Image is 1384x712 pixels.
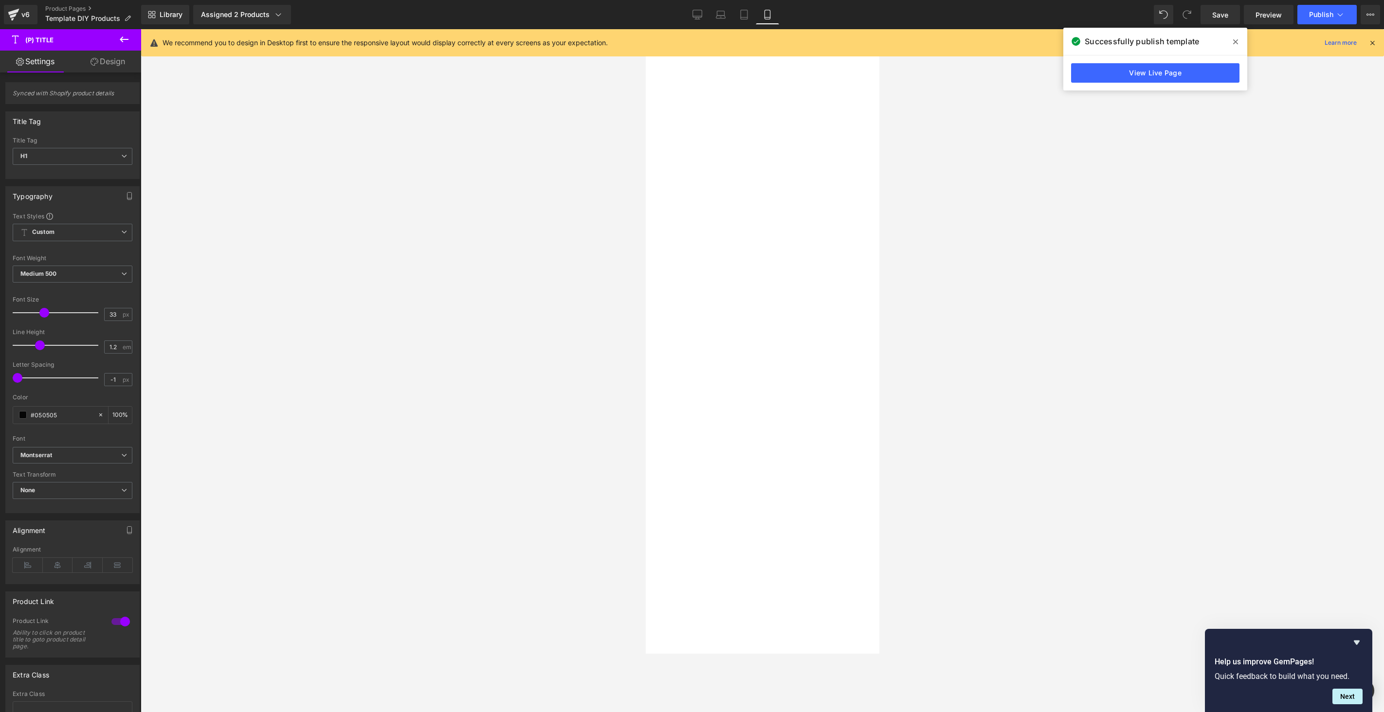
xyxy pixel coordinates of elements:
[1215,656,1363,668] h2: Help us improve GemPages!
[13,89,132,104] span: Synced with Shopify product details
[73,51,143,72] a: Design
[4,5,37,24] a: v6
[756,5,779,24] a: Mobile
[141,5,189,24] a: New Library
[1085,36,1199,47] span: Successfully publish template
[45,15,120,22] span: Template DIY Products
[1215,637,1363,704] div: Help us improve GemPages!
[13,435,132,442] div: Font
[1309,11,1333,18] span: Publish
[25,36,54,44] span: (P) Title
[13,394,132,401] div: Color
[13,617,102,627] div: Product Link
[19,8,32,21] div: v6
[1212,10,1228,20] span: Save
[1154,5,1173,24] button: Undo
[45,5,141,13] a: Product Pages
[13,629,100,650] div: Ability to click on product title to goto product detail page.
[1321,37,1361,49] a: Learn more
[32,228,55,236] b: Custom
[109,407,132,424] div: %
[13,255,132,262] div: Font Weight
[13,296,132,303] div: Font Size
[732,5,756,24] a: Tablet
[13,112,41,125] div: Title Tag
[13,521,46,534] div: Alignment
[13,691,132,697] div: Extra Class
[686,5,709,24] a: Desktop
[1071,63,1239,83] a: View Live Page
[160,10,182,19] span: Library
[31,409,93,420] input: Color
[13,187,53,200] div: Typography
[13,361,132,368] div: Letter Spacing
[13,329,132,336] div: Line Height
[13,212,132,220] div: Text Styles
[13,546,132,553] div: Alignment
[20,486,36,494] b: None
[123,344,131,350] span: em
[163,37,608,48] p: We recommend you to design in Desktop first to ensure the responsive layout would display correct...
[123,311,131,318] span: px
[13,665,49,679] div: Extra Class
[20,451,52,460] i: Montserrat
[1361,5,1380,24] button: More
[1244,5,1293,24] a: Preview
[1256,10,1282,20] span: Preview
[20,270,56,277] b: Medium 500
[201,10,283,19] div: Assigned 2 Products
[709,5,732,24] a: Laptop
[123,376,131,383] span: px
[13,471,132,478] div: Text Transform
[13,592,54,605] div: Product Link
[1215,672,1363,681] p: Quick feedback to build what you need.
[20,152,27,160] b: H1
[13,137,132,144] div: Title Tag
[1332,689,1363,704] button: Next question
[1297,5,1357,24] button: Publish
[1351,637,1363,648] button: Hide survey
[1177,5,1197,24] button: Redo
